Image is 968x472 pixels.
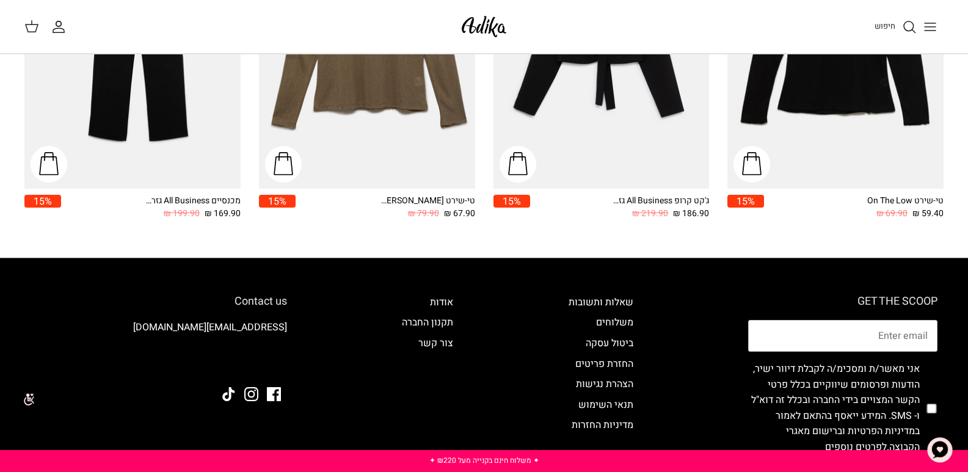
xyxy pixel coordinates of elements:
h6: Contact us [31,295,287,308]
a: 15% [727,195,764,221]
a: ביטול עסקה [586,336,633,350]
a: 15% [259,195,296,221]
a: Tiktok [222,387,236,401]
label: אני מאשר/ת ומסכימ/ה לקבלת דיוור ישיר, הודעות ופרסומים שיווקיים בכלל פרטי הקשר המצויים בידי החברה ... [748,361,920,456]
a: צור קשר [418,336,453,350]
a: Facebook [267,387,281,401]
img: accessibility_icon02.svg [9,383,43,416]
div: טי-שירט On The Low [846,195,944,208]
span: 79.90 ₪ [408,207,439,220]
button: Toggle menu [917,13,944,40]
span: חיפוש [875,20,895,32]
input: Email [748,320,937,352]
a: ✦ משלוח חינם בקנייה מעל ₪220 ✦ [429,455,539,466]
span: 15% [259,195,296,208]
span: 59.40 ₪ [912,207,944,220]
a: משלוחים [596,315,633,330]
img: Adika IL [253,354,287,370]
a: [EMAIL_ADDRESS][DOMAIN_NAME] [133,320,287,335]
span: 15% [24,195,61,208]
div: ג'קט קרופ All Business גזרה מחויטת [611,195,709,208]
div: טי-שירט [PERSON_NAME] שרוולים ארוכים [377,195,475,208]
a: טי-שירט [PERSON_NAME] שרוולים ארוכים 67.90 ₪ 79.90 ₪ [296,195,475,221]
div: מכנסיים All Business גזרה מחויטת [143,195,241,208]
a: מדיניות החזרות [572,418,633,432]
a: תנאי השימוש [578,398,633,412]
span: 67.90 ₪ [444,207,475,220]
span: 199.90 ₪ [164,207,200,220]
a: 15% [493,195,530,221]
span: 186.90 ₪ [673,207,709,220]
a: שאלות ותשובות [569,295,633,310]
span: 219.90 ₪ [632,207,668,220]
a: טי-שירט On The Low 59.40 ₪ 69.90 ₪ [764,195,944,221]
a: ג'קט קרופ All Business גזרה מחויטת 186.90 ₪ 219.90 ₪ [530,195,710,221]
a: מכנסיים All Business גזרה מחויטת 169.90 ₪ 199.90 ₪ [61,195,241,221]
a: הצהרת נגישות [576,377,633,391]
a: חיפוש [875,20,917,34]
span: 169.90 ₪ [205,207,241,220]
a: החזרת פריטים [575,357,633,371]
span: 15% [493,195,530,208]
img: Adika IL [458,12,510,41]
a: לפרטים נוספים [825,440,887,454]
a: החשבון שלי [51,20,71,34]
a: תקנון החברה [402,315,453,330]
span: 15% [727,195,764,208]
a: Instagram [244,387,258,401]
a: 15% [24,195,61,221]
span: 69.90 ₪ [876,207,908,220]
button: צ'אט [922,432,958,468]
h6: GET THE SCOOP [748,295,937,308]
a: אודות [430,295,453,310]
